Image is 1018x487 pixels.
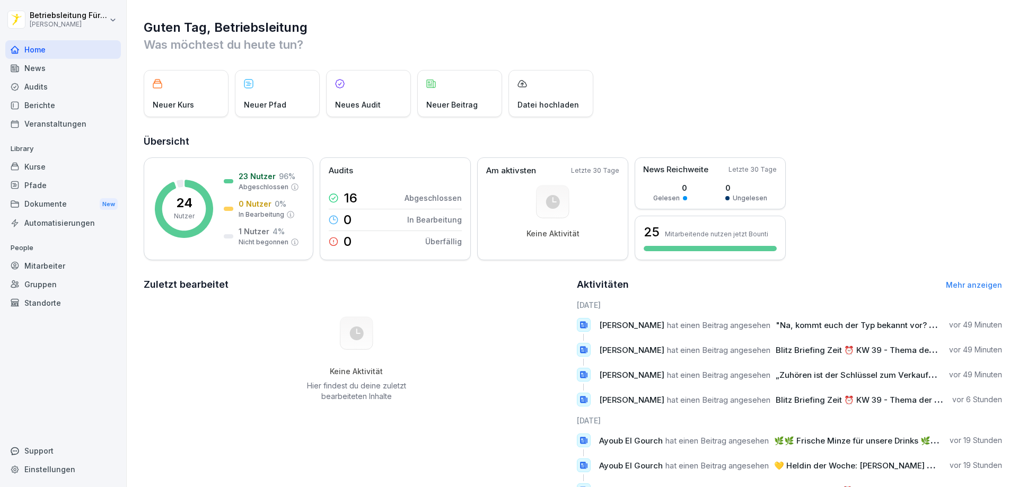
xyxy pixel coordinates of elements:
a: Automatisierungen [5,214,121,232]
span: hat einen Beitrag angesehen [665,436,769,446]
span: hat einen Beitrag angesehen [667,345,770,355]
p: Am aktivsten [486,165,536,177]
p: vor 19 Stunden [950,435,1002,446]
a: Gruppen [5,275,121,294]
a: Berichte [5,96,121,114]
a: Pfade [5,176,121,194]
p: Letzte 30 Tage [571,166,619,175]
p: [PERSON_NAME] [30,21,107,28]
p: vor 49 Minuten [949,344,1002,355]
p: Überfällig [425,236,462,247]
p: Hier findest du deine zuletzt bearbeiteten Inhalte [303,380,410,402]
p: In Bearbeitung [407,214,462,225]
a: Kurse [5,157,121,176]
p: vor 49 Minuten [949,320,1002,330]
p: 4 % [273,226,285,237]
p: 0 % [275,198,286,209]
div: Dokumente [5,194,121,214]
div: New [100,198,118,210]
p: Gelesen [653,193,680,203]
a: DokumenteNew [5,194,121,214]
p: Neues Audit [335,99,381,110]
div: Support [5,441,121,460]
p: Library [5,140,121,157]
h2: Aktivitäten [577,277,629,292]
p: 24 [176,197,192,209]
p: 0 Nutzer [239,198,271,209]
p: Audits [329,165,353,177]
p: 16 [344,192,357,205]
p: In Bearbeitung [239,210,284,219]
span: [PERSON_NAME] [599,320,664,330]
span: hat einen Beitrag angesehen [665,461,769,471]
p: Nutzer [174,211,195,221]
p: Letzte 30 Tage [729,165,777,174]
a: Home [5,40,121,59]
p: 1 Nutzer [239,226,269,237]
p: Keine Aktivität [526,229,580,238]
span: hat einen Beitrag angesehen [667,395,770,405]
h2: Übersicht [144,134,1002,149]
p: 0 [653,182,687,193]
p: vor 6 Stunden [952,394,1002,405]
p: Mitarbeitende nutzen jetzt Bounti [665,230,768,238]
p: 23 Nutzer [239,171,276,182]
h2: Zuletzt bearbeitet [144,277,569,292]
p: vor 19 Stunden [950,460,1002,471]
p: 0 [344,235,352,248]
p: 96 % [279,171,295,182]
h5: Keine Aktivität [303,367,410,376]
a: Standorte [5,294,121,312]
p: Was möchtest du heute tun? [144,36,1002,53]
span: [PERSON_NAME] [599,395,664,405]
p: People [5,240,121,256]
p: Abgeschlossen [405,192,462,203]
p: Ungelesen [733,193,767,203]
span: [PERSON_NAME] [599,345,664,355]
span: [PERSON_NAME] [599,370,664,380]
span: Ayoub El Gourch [599,461,663,471]
p: Abgeschlossen [239,182,288,192]
a: Einstellungen [5,460,121,479]
p: 0 [344,214,352,226]
span: Ayoub El Gourch [599,436,663,446]
h6: [DATE] [577,299,1003,311]
p: News Reichweite [643,164,708,176]
p: Neuer Pfad [244,99,286,110]
h6: [DATE] [577,415,1003,426]
a: Mitarbeiter [5,256,121,275]
h3: 25 [644,223,660,241]
p: Neuer Beitrag [426,99,478,110]
span: hat einen Beitrag angesehen [667,370,770,380]
a: Veranstaltungen [5,114,121,133]
p: Datei hochladen [517,99,579,110]
p: Neuer Kurs [153,99,194,110]
a: Audits [5,77,121,96]
span: hat einen Beitrag angesehen [667,320,770,330]
p: Nicht begonnen [239,237,288,247]
p: Betriebsleitung Fürth [30,11,107,20]
h1: Guten Tag, Betriebsleitung [144,19,1002,36]
a: News [5,59,121,77]
p: 0 [725,182,767,193]
p: vor 49 Minuten [949,369,1002,380]
a: Mehr anzeigen [946,280,1002,289]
